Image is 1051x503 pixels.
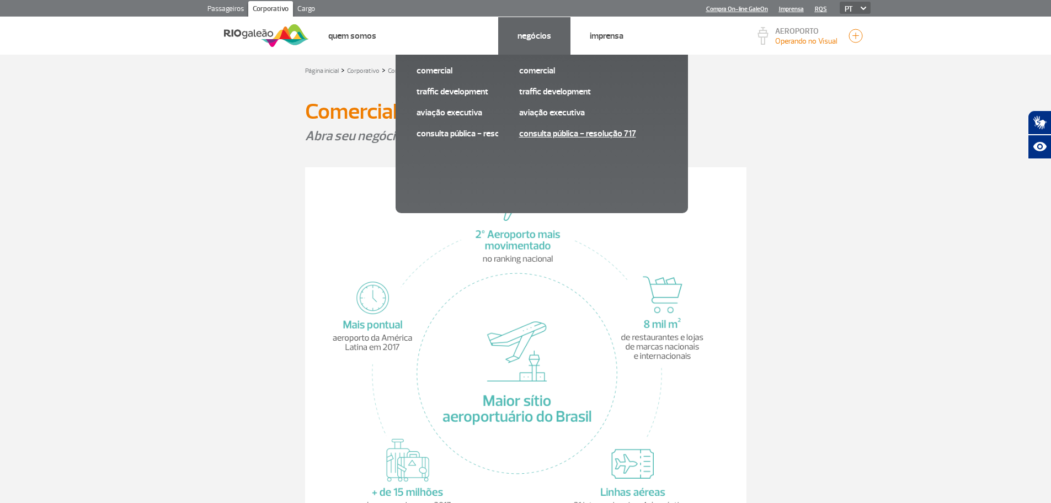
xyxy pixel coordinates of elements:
a: Imprensa [590,30,623,41]
a: > [341,63,345,76]
a: Aviação Executiva [519,107,667,119]
a: Comercial [388,67,414,75]
a: Quem Somos [328,30,376,41]
a: Consulta pública - Resolução 717 [417,128,564,140]
a: Consulta pública - Resolução 717 [519,128,667,140]
a: Negócios [518,30,551,41]
button: Abrir tradutor de língua de sinais. [1028,110,1051,135]
a: Corporativo [248,1,293,19]
a: Corporativo [347,67,380,75]
a: Compra On-line GaleOn [706,6,768,13]
a: RQS [815,6,827,13]
p: AEROPORTO [775,28,837,35]
a: Traffic Development [519,86,667,98]
a: Comercial [417,65,564,77]
a: Cargo [293,1,319,19]
p: Visibilidade de 10000m [775,35,837,47]
a: Página inicial [305,67,339,75]
button: Abrir recursos assistivos. [1028,135,1051,159]
a: Passageiros [203,1,248,19]
a: > [382,63,386,76]
h1: Comercial [305,102,746,121]
a: Aviação Executiva [417,107,564,119]
a: Imprensa [779,6,804,13]
div: Plugin de acessibilidade da Hand Talk. [1028,110,1051,159]
a: Comercial [519,65,667,77]
a: Trabalhe Conosco [415,30,479,41]
a: Traffic Development [417,86,564,98]
p: Abra seu negócio no RIOgaleão. [305,126,746,145]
